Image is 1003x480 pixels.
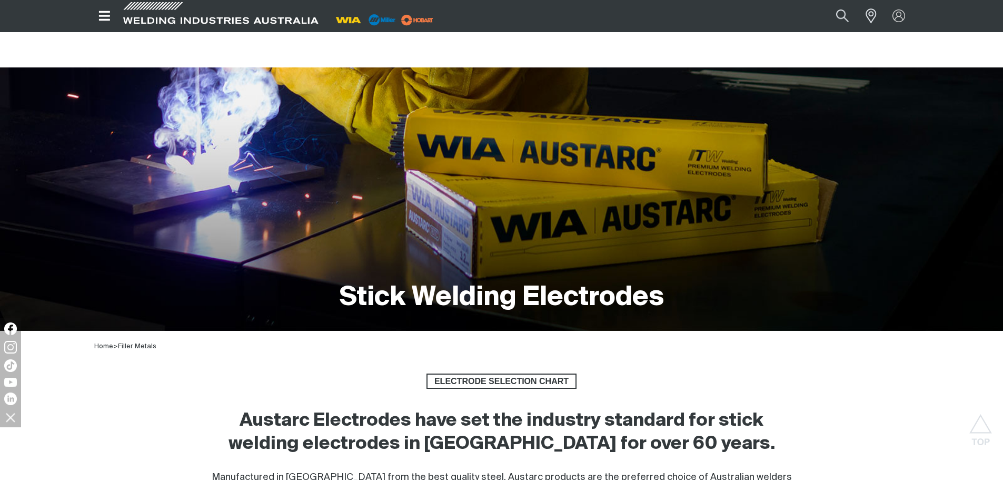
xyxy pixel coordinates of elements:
[4,322,17,335] img: Facebook
[340,281,664,315] h1: Stick Welding Electrodes
[94,343,113,350] span: Home
[4,393,17,405] img: LinkedIn
[4,378,17,387] img: YouTube
[426,374,577,389] a: ELECTRODE SELECTION CHART
[4,359,17,372] img: TikTok
[118,343,156,350] a: Filler Metals
[825,4,860,28] button: Search products
[428,374,575,389] span: ELECTRODE SELECTION CHART
[4,341,17,354] img: Instagram
[2,408,19,426] img: hide socials
[969,414,992,438] button: Scroll to top
[398,12,436,28] img: miller
[811,4,860,28] input: Product name or item number...
[113,343,118,350] span: >
[94,342,113,350] a: Home
[205,409,799,456] h2: Austarc Electrodes have set the industry standard for stick welding electrodes in [GEOGRAPHIC_DAT...
[398,16,436,24] a: miller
